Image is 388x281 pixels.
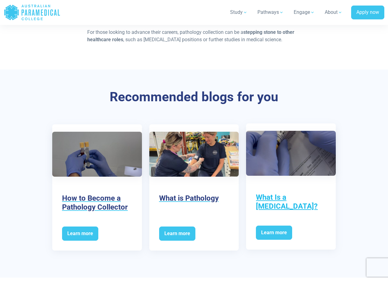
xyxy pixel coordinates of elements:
a: Engage [290,4,319,21]
a: How to Become a Pathology Collector Learn more [52,124,142,250]
img: What is Pathology [149,132,239,177]
span: Learn more [159,227,195,241]
h3: What Is a [MEDICAL_DATA]? [256,193,326,211]
a: What is Pathology Learn more [149,124,239,250]
a: What Is a [MEDICAL_DATA]? Learn more [246,123,336,249]
img: How to Become a Pathology Collector [52,132,142,177]
h3: Recommended blogs for you [32,89,356,105]
a: Apply now [351,6,384,20]
a: About [321,4,346,21]
p: For those looking to advance their careers, pathology collection can be a , such as [MEDICAL_DATA... [87,29,300,43]
h3: How to Become a Pathology Collector [62,194,132,212]
a: Australian Paramedical College [4,2,61,22]
a: Pathways [254,4,288,21]
h3: What is Pathology [159,194,229,203]
img: What Is a Phlebotomist? [246,131,336,176]
span: Learn more [256,226,292,240]
span: Learn more [62,227,98,241]
a: Study [226,4,251,21]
